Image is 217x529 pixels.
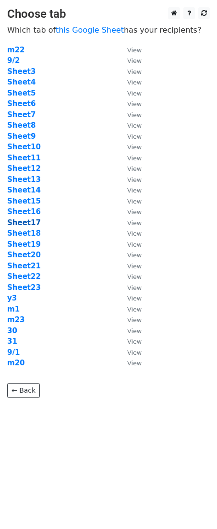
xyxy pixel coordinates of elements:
a: Sheet11 [7,154,41,162]
a: Sheet5 [7,89,36,97]
a: m1 [7,305,20,313]
small: View [127,241,142,248]
h3: Choose tab [7,7,210,21]
small: View [127,208,142,216]
a: View [118,67,142,76]
small: View [127,306,142,313]
small: View [127,327,142,335]
small: View [127,90,142,97]
small: View [127,198,142,205]
a: View [118,143,142,151]
strong: m23 [7,315,25,324]
a: Sheet16 [7,207,41,216]
a: View [118,305,142,313]
strong: Sheet12 [7,164,41,173]
a: Sheet4 [7,78,36,86]
small: View [127,111,142,119]
p: Which tab of has your recipients? [7,25,210,35]
a: View [118,56,142,65]
a: this Google Sheet [56,25,124,35]
small: View [127,316,142,324]
a: View [118,348,142,357]
small: View [127,295,142,302]
small: View [127,284,142,291]
a: 30 [7,326,17,335]
small: View [127,230,142,237]
a: Sheet10 [7,143,41,151]
strong: Sheet19 [7,240,41,249]
small: View [127,349,142,356]
strong: 9/2 [7,56,20,65]
a: ← Back [7,383,40,398]
a: View [118,186,142,194]
a: View [118,337,142,346]
a: 9/1 [7,348,20,357]
small: View [127,57,142,64]
small: View [127,133,142,140]
a: View [118,272,142,281]
a: View [118,359,142,367]
a: Sheet14 [7,186,41,194]
strong: Sheet17 [7,218,41,227]
small: View [127,187,142,194]
a: View [118,197,142,205]
small: View [127,360,142,367]
a: View [118,218,142,227]
small: View [127,252,142,259]
a: View [118,283,142,292]
a: Sheet20 [7,251,41,259]
a: View [118,154,142,162]
a: View [118,315,142,324]
a: View [118,326,142,335]
a: View [118,207,142,216]
a: Sheet13 [7,175,41,184]
a: Sheet6 [7,99,36,108]
a: View [118,262,142,270]
small: View [127,68,142,75]
a: Sheet3 [7,67,36,76]
a: View [118,99,142,108]
small: View [127,79,142,86]
a: View [118,251,142,259]
a: Sheet9 [7,132,36,141]
a: View [118,78,142,86]
small: View [127,100,142,108]
a: Sheet8 [7,121,36,130]
a: 31 [7,337,17,346]
a: View [118,294,142,302]
a: View [118,121,142,130]
a: Sheet18 [7,229,41,238]
a: Sheet21 [7,262,41,270]
strong: Sheet22 [7,272,41,281]
a: Sheet7 [7,110,36,119]
a: Sheet23 [7,283,41,292]
a: y3 [7,294,17,302]
small: View [127,176,142,183]
div: Chat Widget [169,483,217,529]
a: View [118,229,142,238]
strong: Sheet15 [7,197,41,205]
a: View [118,175,142,184]
a: m20 [7,359,25,367]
